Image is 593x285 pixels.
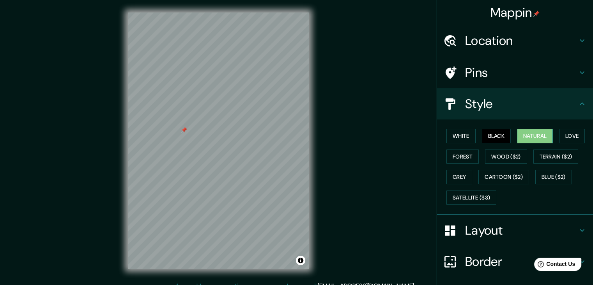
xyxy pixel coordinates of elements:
h4: Border [465,254,577,269]
div: Border [437,246,593,277]
button: Love [559,129,585,143]
h4: Pins [465,65,577,80]
div: Pins [437,57,593,88]
button: Satellite ($3) [446,191,496,205]
button: Natural [517,129,553,143]
div: Layout [437,215,593,246]
button: Toggle attribution [296,256,305,265]
h4: Mappin [490,5,540,20]
img: pin-icon.png [533,11,540,17]
button: Forest [446,150,479,164]
button: Blue ($2) [535,170,572,184]
iframe: Help widget launcher [524,255,584,276]
canvas: Map [128,12,309,269]
div: Location [437,25,593,56]
button: Wood ($2) [485,150,527,164]
div: Style [437,88,593,119]
button: Grey [446,170,472,184]
button: Black [482,129,511,143]
h4: Style [465,96,577,112]
h4: Layout [465,223,577,238]
h4: Location [465,33,577,48]
button: Cartoon ($2) [478,170,529,184]
button: Terrain ($2) [533,150,579,164]
button: White [446,129,476,143]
